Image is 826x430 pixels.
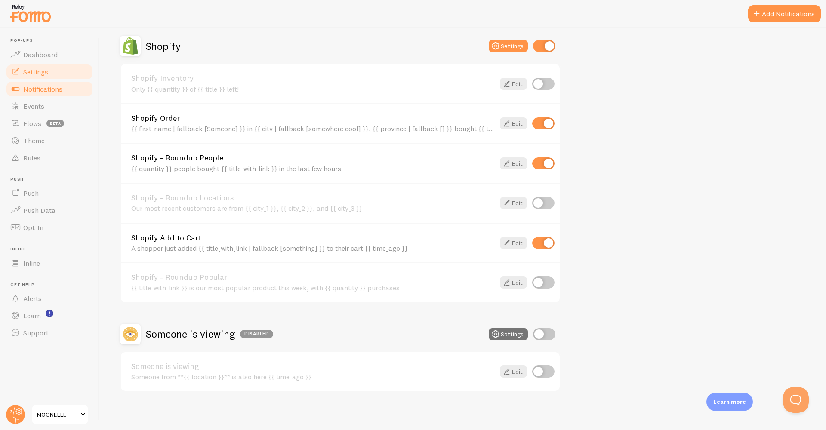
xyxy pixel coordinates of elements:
a: Opt-In [5,219,94,236]
span: Inline [10,246,94,252]
a: Support [5,324,94,341]
a: Shopify Order [131,114,495,122]
a: Flows beta [5,115,94,132]
a: Edit [500,78,527,90]
div: Learn more [706,393,753,411]
div: Someone from **{{ location }}** is also here {{ time_ago }} [131,373,495,381]
a: Notifications [5,80,94,98]
a: Shopify Add to Cart [131,234,495,242]
span: Support [23,329,49,337]
div: {{ title_with_link }} is our most popular product this week, with {{ quantity }} purchases [131,284,495,292]
div: {{ quantity }} people bought {{ title_with_link }} in the last few hours [131,165,495,172]
h2: Shopify [146,40,181,53]
span: Push Data [23,206,55,215]
span: Alerts [23,294,42,303]
span: Rules [23,154,40,162]
a: Edit [500,197,527,209]
a: Settings [5,63,94,80]
a: Events [5,98,94,115]
a: Shopify Inventory [131,74,495,82]
span: Notifications [23,85,62,93]
a: Rules [5,149,94,166]
a: Push Data [5,202,94,219]
div: A shopper just added {{ title_with_link | fallback [something] }} to their cart {{ time_ago }} [131,244,495,252]
a: Edit [500,276,527,289]
div: Our most recent customers are from {{ city_1 }}, {{ city_2 }}, and {{ city_3 }} [131,204,495,212]
a: Someone is viewing [131,362,495,370]
span: Opt-In [23,223,43,232]
a: Alerts [5,290,94,307]
span: Theme [23,136,45,145]
h2: Someone is viewing [146,327,273,341]
span: Flows [23,119,41,128]
a: Learn [5,307,94,324]
img: fomo-relay-logo-orange.svg [9,2,52,24]
a: Edit [500,365,527,378]
a: Edit [500,237,527,249]
img: Shopify [120,36,141,56]
span: Get Help [10,282,94,288]
div: {{ first_name | fallback [Someone] }} in {{ city | fallback [somewhere cool] }}, {{ province | fa... [131,125,495,132]
a: Push [5,184,94,202]
span: Learn [23,311,41,320]
span: Pop-ups [10,38,94,43]
a: Theme [5,132,94,149]
span: Events [23,102,44,111]
svg: <p>Watch New Feature Tutorials!</p> [46,310,53,317]
img: Someone is viewing [120,324,141,344]
a: Edit [500,157,527,169]
span: MOONELLE [37,409,78,420]
a: Shopify - Roundup Popular [131,273,495,281]
span: Settings [23,68,48,76]
a: Edit [500,117,527,129]
span: Push [23,189,39,197]
span: Inline [23,259,40,267]
p: Learn more [713,398,746,406]
div: Only {{ quantity }} of {{ title }} left! [131,85,495,93]
span: Dashboard [23,50,58,59]
div: Disabled [240,330,273,338]
iframe: Help Scout Beacon - Open [783,387,809,413]
button: Settings [489,40,528,52]
a: Inline [5,255,94,272]
span: Push [10,177,94,182]
a: Shopify - Roundup Locations [131,194,495,202]
a: Shopify - Roundup People [131,154,495,162]
a: MOONELLE [31,404,89,425]
span: beta [46,120,64,127]
button: Settings [489,328,528,340]
a: Dashboard [5,46,94,63]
